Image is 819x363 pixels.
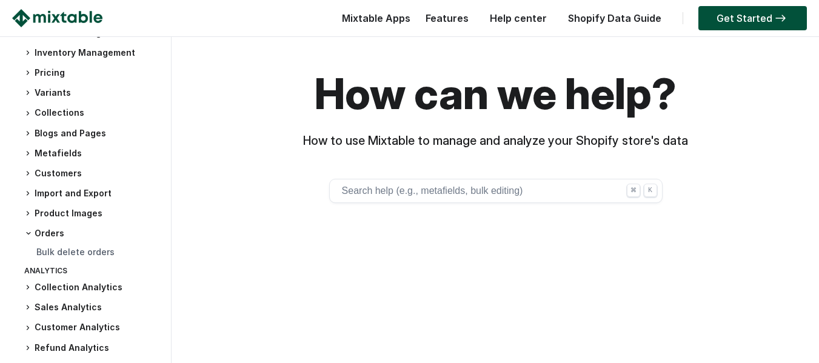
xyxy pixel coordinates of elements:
button: Search help (e.g., metafields, bulk editing) ⌘ K [329,179,663,203]
h1: How can we help? [178,67,814,121]
a: Shopify Data Guide [562,12,667,24]
h3: Refund Analytics [24,342,159,355]
img: Mixtable logo [12,9,102,27]
h3: Collection Analytics [24,281,159,294]
h3: Variants [24,87,159,99]
h3: Orders [24,227,159,239]
h3: Blogs and Pages [24,127,159,140]
h3: Customers [24,167,159,180]
h3: Product Images [24,207,159,220]
h3: How to use Mixtable to manage and analyze your Shopify store's data [178,133,814,148]
h3: Pricing [24,67,159,79]
h3: Customer Analytics [24,321,159,334]
a: Features [420,12,475,24]
div: K [644,184,657,197]
a: Get Started [698,6,807,30]
h3: Collections [24,107,159,119]
img: arrow-right.svg [772,15,789,22]
div: ⌘ [627,184,640,197]
div: Mixtable Apps [336,9,410,33]
h3: Import and Export [24,187,159,200]
h3: Inventory Management [24,47,159,59]
h3: Metafields [24,147,159,160]
div: Analytics [24,264,159,281]
a: Bulk delete orders [36,247,115,257]
h3: Sales Analytics [24,301,159,314]
a: Help center [484,12,553,24]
